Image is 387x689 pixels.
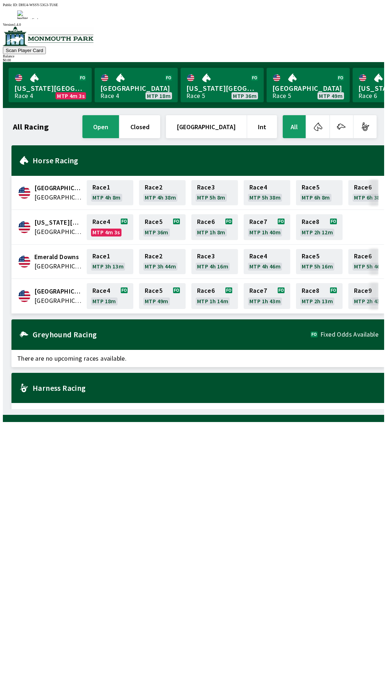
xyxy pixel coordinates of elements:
span: MTP 2h 43m [354,298,385,304]
span: Race 1 [92,253,110,259]
span: United States [34,296,82,305]
span: MTP 36m [233,93,257,99]
span: MTP 4h 38m [145,194,176,200]
h2: Horse Racing [33,158,378,163]
a: Race3MTP 5h 8m [191,180,238,205]
span: Fixed Odds Available [320,332,378,337]
span: Race 5 [302,253,319,259]
span: United States [34,227,82,236]
span: MTP 4h 8m [92,194,121,200]
span: MTP 5h 46m [354,263,385,269]
span: MTP 49m [319,93,343,99]
a: [US_STATE][GEOGRAPHIC_DATA]Race 4MTP 4m 3s [9,68,92,102]
span: There are no upcoming races available. [11,403,384,420]
a: Race3MTP 4h 16m [191,249,238,274]
span: Race 4 [92,288,110,294]
span: MTP 18m [147,93,171,99]
span: MTP 4m 3s [57,93,85,99]
a: Race5MTP 6h 8m [296,180,343,205]
div: Balance [3,54,384,58]
span: Race 8 [302,219,319,225]
img: loading [17,10,28,20]
div: $ 0.00 [3,58,384,62]
span: Race 4 [249,184,267,190]
span: Race 3 [197,184,215,190]
span: MTP 1h 8m [197,229,225,235]
span: MTP 49m [145,298,168,304]
span: Race 7 [249,219,267,225]
a: Race4MTP 18m [87,283,133,309]
a: [GEOGRAPHIC_DATA]Race 4MTP 18m [95,68,178,102]
a: Race7MTP 1h 43m [244,283,290,309]
span: Canterbury Park [34,183,82,193]
span: MTP 2h 12m [302,229,333,235]
span: MTP 36m [145,229,168,235]
a: Race5MTP 49m [139,283,186,309]
div: Race 6 [358,93,377,99]
span: Race 9 [354,288,372,294]
span: Race 6 [197,288,215,294]
a: Race7MTP 1h 40m [244,214,290,240]
span: Race 4 [249,253,267,259]
span: MTP 2h 13m [302,298,333,304]
span: MTP 1h 40m [249,229,281,235]
a: Race2MTP 4h 38m [139,180,186,205]
span: MTP 6h 8m [302,194,330,200]
div: Race 5 [186,93,205,99]
span: United States [34,262,82,271]
span: Race 2 [145,184,162,190]
span: MTP 6h 38m [354,194,385,200]
span: MTP 5h 8m [197,194,225,200]
span: Race 2 [145,253,162,259]
span: Race 6 [197,219,215,225]
a: Race8MTP 2h 13m [296,283,343,309]
a: Race2MTP 3h 44m [139,249,186,274]
button: [GEOGRAPHIC_DATA] [166,115,247,138]
button: Int [247,115,277,138]
button: closed [120,115,160,138]
div: Race 5 [272,93,291,99]
span: Race 1 [92,184,110,190]
a: Race4MTP 4m 3s [87,214,133,240]
span: United States [34,193,82,202]
span: MTP 4m 3s [92,229,120,235]
img: venue logo [3,27,94,46]
a: [GEOGRAPHIC_DATA]Race 5MTP 49m [267,68,350,102]
span: MTP 4h 16m [197,263,228,269]
span: Race 8 [302,288,319,294]
span: Race 4 [92,219,110,225]
span: [GEOGRAPHIC_DATA] [272,84,344,93]
span: Race 5 [302,184,319,190]
button: open [82,115,119,138]
span: There are no upcoming races available. [11,350,384,367]
div: Race 4 [100,93,119,99]
span: MTP 3h 44m [145,263,176,269]
a: Race8MTP 2h 12m [296,214,343,240]
span: MTP 5h 16m [302,263,333,269]
span: MTP 4h 46m [249,263,281,269]
span: Race 3 [197,253,215,259]
span: Race 5 [145,288,162,294]
a: Race6MTP 1h 14m [191,283,238,309]
span: Monmouth Park [34,287,82,296]
span: [GEOGRAPHIC_DATA] [100,84,172,93]
div: Version 1.4.0 [3,23,384,27]
span: Race 7 [249,288,267,294]
a: [US_STATE][GEOGRAPHIC_DATA]Race 5MTP 36m [181,68,264,102]
a: Race1MTP 3h 13m [87,249,133,274]
span: Race 5 [145,219,162,225]
a: Race1MTP 4h 8m [87,180,133,205]
span: Delaware Park [34,218,82,227]
a: Race5MTP 5h 16m [296,249,343,274]
span: [US_STATE][GEOGRAPHIC_DATA] [14,84,86,93]
span: MTP 1h 14m [197,298,228,304]
span: [US_STATE][GEOGRAPHIC_DATA] [186,84,258,93]
span: DHU4-WSSY-53G3-TU6E [19,3,58,7]
h2: Greyhound Racing [33,332,311,337]
a: Race4MTP 5h 38m [244,180,290,205]
span: MTP 3h 13m [92,263,124,269]
a: Race4MTP 4h 46m [244,249,290,274]
span: Race 6 [354,253,372,259]
span: MTP 1h 43m [249,298,281,304]
h2: Harness Racing [33,385,378,391]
